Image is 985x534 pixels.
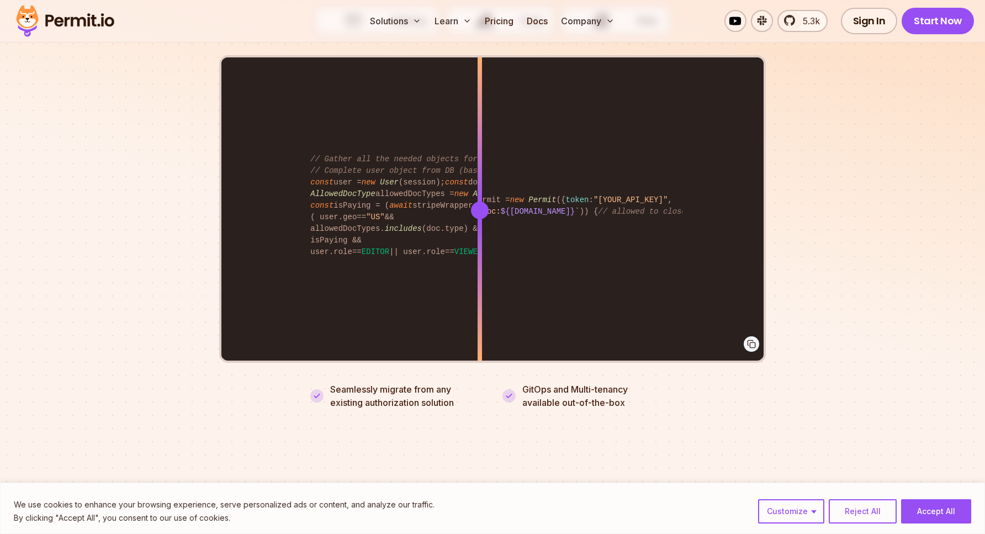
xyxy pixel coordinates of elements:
span: ${[DOMAIN_NAME]} [501,207,575,216]
button: Company [557,10,619,32]
span: // allowed to close issue [598,207,714,216]
p: By clicking "Accept All", you consent to our use of cookies. [14,511,435,525]
span: await [389,201,412,210]
code: user = (session); doc = ( , , session. ); allowedDocTypes = (user. ); isPaying = ( stripeWrapper.... [303,145,682,267]
code: { } ; permit = ({ : , }); ( permit. (user, , )) { } [303,186,682,226]
span: "US" [366,213,385,221]
span: Permit [528,195,556,204]
span: User [380,178,399,187]
button: Reject All [829,499,897,524]
a: Pricing [480,10,518,32]
span: geo [343,213,357,221]
span: type [445,224,464,233]
span: "[YOUR_API_KEY]" [594,195,668,204]
a: 5.3k [777,10,828,32]
span: new [510,195,524,204]
span: AllowedDocType [473,189,538,198]
span: 5.3k [796,14,820,28]
a: Start Now [902,8,974,34]
span: const [310,201,333,210]
span: token [565,195,589,204]
span: includes [385,224,422,233]
p: We use cookies to enhance your browsing experience, serve personalized ads or content, and analyz... [14,498,435,511]
span: role [333,247,352,256]
span: AllowedDocType [310,189,375,198]
span: role [426,247,445,256]
span: `doc: ` [478,207,580,216]
span: const [310,178,333,187]
span: EDITOR [362,247,389,256]
span: new [362,178,375,187]
button: Customize [758,499,824,524]
p: Seamlessly migrate from any existing authorization solution [330,383,483,409]
a: Sign In [841,8,898,34]
span: // Complete user object from DB (based on session object, only 3 DB queries...) [310,166,677,175]
span: VIEWER [454,247,482,256]
span: const [445,178,468,187]
span: // Gather all the needed objects for the permission check [310,155,575,163]
button: Learn [430,10,476,32]
button: Accept All [901,499,971,524]
p: GitOps and Multi-tenancy available out-of-the-box [522,383,628,409]
img: Permit logo [11,2,119,40]
span: new [454,189,468,198]
button: Solutions [366,10,426,32]
a: Docs [522,10,552,32]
